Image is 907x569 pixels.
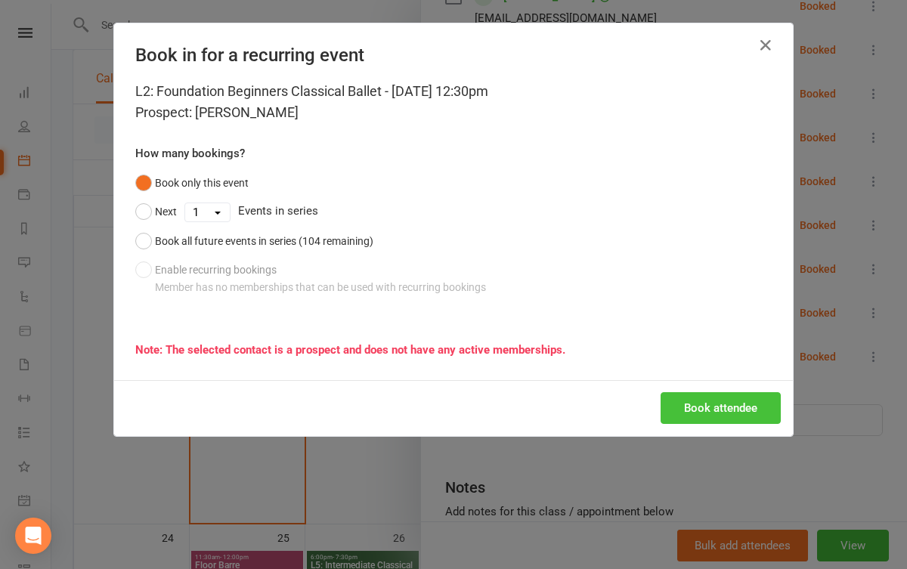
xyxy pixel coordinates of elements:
button: Book all future events in series (104 remaining) [135,227,373,255]
label: How many bookings? [135,144,245,162]
div: L2: Foundation Beginners Classical Ballet - [DATE] 12:30pm Prospect: [PERSON_NAME] [135,81,772,123]
div: Book all future events in series (104 remaining) [155,233,373,249]
button: Book attendee [661,392,781,424]
div: Note: The selected contact is a prospect and does not have any active memberships. [135,341,772,359]
div: Events in series [135,197,772,226]
button: Close [754,33,778,57]
button: Next [135,197,177,226]
h4: Book in for a recurring event [135,45,772,66]
button: Book only this event [135,169,249,197]
div: Open Intercom Messenger [15,518,51,554]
